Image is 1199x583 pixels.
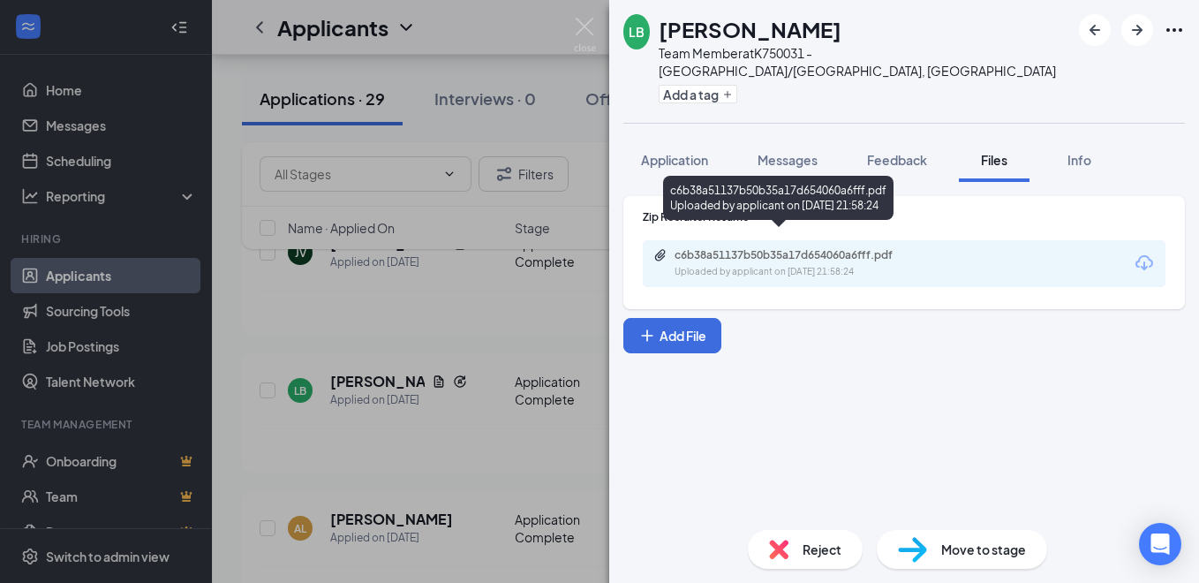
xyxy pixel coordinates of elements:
[981,152,1007,168] span: Files
[663,176,894,220] div: c6b38a51137b50b35a17d654060a6fff.pdf Uploaded by applicant on [DATE] 21:58:24
[653,248,667,262] svg: Paperclip
[758,152,818,168] span: Messages
[623,318,721,353] button: Add FilePlus
[643,209,1165,224] div: Zip Recruiter Resume
[1084,19,1105,41] svg: ArrowLeftNew
[659,85,737,103] button: PlusAdd a tag
[1121,14,1153,46] button: ArrowRight
[629,23,645,41] div: LB
[659,44,1070,79] div: Team Member at K750031 - [GEOGRAPHIC_DATA]/[GEOGRAPHIC_DATA], [GEOGRAPHIC_DATA]
[1139,523,1181,565] div: Open Intercom Messenger
[675,265,939,279] div: Uploaded by applicant on [DATE] 21:58:24
[722,89,733,100] svg: Plus
[1127,19,1148,41] svg: ArrowRight
[1134,253,1155,274] svg: Download
[659,14,841,44] h1: [PERSON_NAME]
[941,540,1026,559] span: Move to stage
[638,327,656,344] svg: Plus
[675,248,922,262] div: c6b38a51137b50b35a17d654060a6fff.pdf
[1079,14,1111,46] button: ArrowLeftNew
[1067,152,1091,168] span: Info
[803,540,841,559] span: Reject
[641,152,708,168] span: Application
[1164,19,1185,41] svg: Ellipses
[867,152,927,168] span: Feedback
[653,248,939,279] a: Paperclipc6b38a51137b50b35a17d654060a6fff.pdfUploaded by applicant on [DATE] 21:58:24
